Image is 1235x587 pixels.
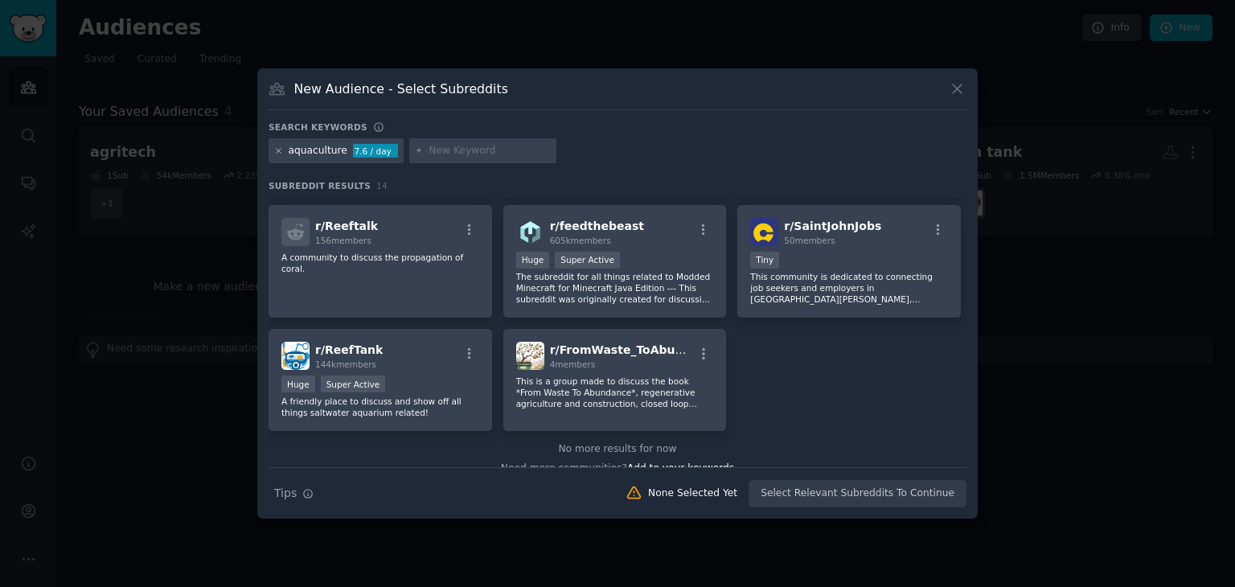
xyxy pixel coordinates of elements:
div: aquaculture [289,144,347,158]
span: r/ ReefTank [315,343,383,356]
img: SaintJohnJobs [750,218,778,246]
span: Add to your keywords [627,462,734,474]
img: feedthebeast [516,218,544,246]
img: FromWaste_ToAbundance [516,342,544,370]
span: r/ Reeftalk [315,220,378,232]
p: The subreddit for all things related to Modded Minecraft for Minecraft Java Edition --- This subr... [516,271,714,305]
span: 156 members [315,236,371,245]
div: 7.6 / day [353,144,398,158]
span: 4 members [550,359,596,369]
p: A friendly place to discuss and show off all things saltwater aquarium related! [281,396,479,418]
h3: Search keywords [269,121,367,133]
div: Tiny [750,252,779,269]
span: 14 [376,181,388,191]
span: 50 members [784,236,835,245]
span: r/ SaintJohnJobs [784,220,881,232]
p: This community is dedicated to connecting job seekers and employers in [GEOGRAPHIC_DATA][PERSON_N... [750,271,948,305]
span: r/ FromWaste_ToAbundance [550,343,721,356]
div: Super Active [555,252,620,269]
button: Tips [269,479,319,507]
div: Super Active [321,376,386,392]
h3: New Audience - Select Subreddits [294,80,508,97]
div: Huge [516,252,550,269]
span: Tips [274,485,297,502]
div: Need more communities? [269,456,966,476]
img: ReefTank [281,342,310,370]
span: Subreddit Results [269,180,371,191]
div: Huge [281,376,315,392]
div: No more results for now [269,442,966,457]
span: r/ feedthebeast [550,220,644,232]
span: 605k members [550,236,611,245]
span: 144k members [315,359,376,369]
p: A community to discuss the propagation of coral. [281,252,479,274]
input: New Keyword [429,144,551,158]
p: This is a group made to discuss the book *From Waste To Abundance*, regenerative agriculture and ... [516,376,714,409]
div: None Selected Yet [648,486,737,501]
